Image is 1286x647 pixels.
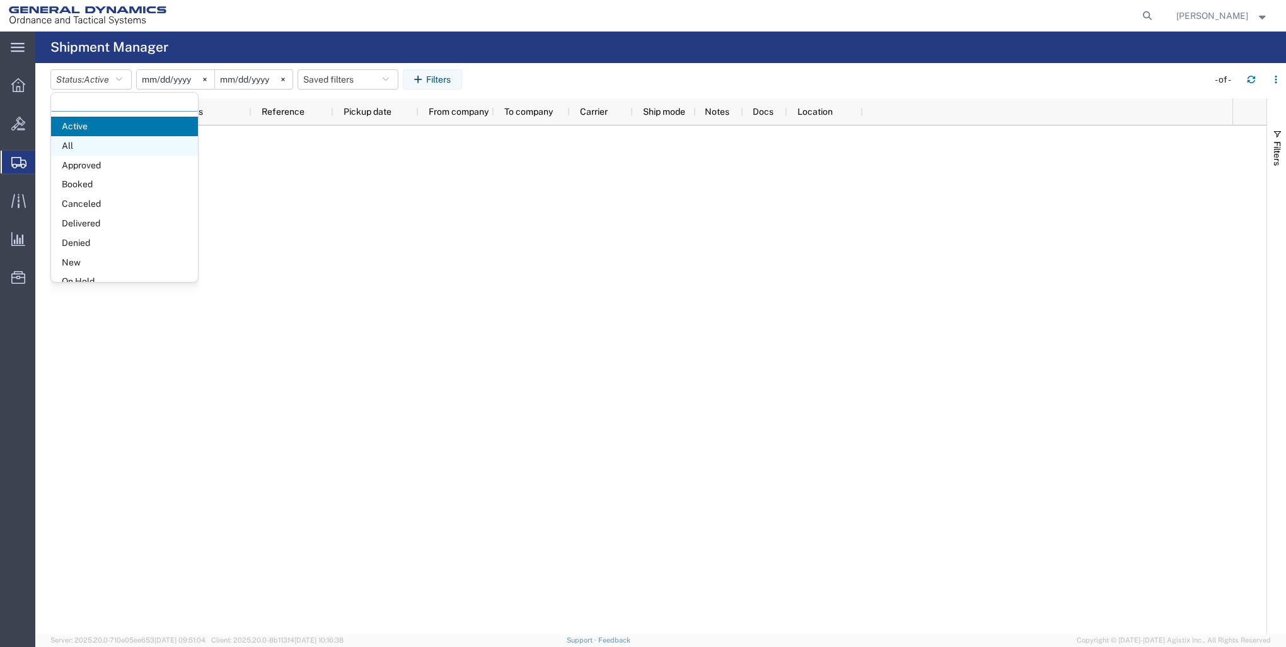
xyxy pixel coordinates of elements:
[51,253,198,272] span: New
[567,636,598,644] a: Support
[51,175,198,194] span: Booked
[504,107,553,117] span: To company
[580,107,608,117] span: Carrier
[215,70,293,89] input: Not set
[429,107,489,117] span: From company
[705,107,729,117] span: Notes
[643,107,685,117] span: Ship mode
[51,214,198,233] span: Delivered
[51,117,198,136] span: Active
[1077,635,1271,646] span: Copyright © [DATE]-[DATE] Agistix Inc., All Rights Reserved
[154,636,206,644] span: [DATE] 09:51:04
[50,636,206,644] span: Server: 2025.20.0-710e05ee653
[598,636,630,644] a: Feedback
[9,6,166,25] img: logo
[84,74,109,85] span: Active
[753,107,773,117] span: Docs
[51,136,198,156] span: All
[137,70,214,89] input: Not set
[50,32,168,63] h4: Shipment Manager
[294,636,344,644] span: [DATE] 10:16:38
[51,194,198,214] span: Canceled
[51,233,198,253] span: Denied
[51,156,198,175] span: Approved
[262,107,304,117] span: Reference
[1215,73,1237,86] div: - of -
[344,107,391,117] span: Pickup date
[1272,141,1282,166] span: Filters
[403,69,462,90] button: Filters
[51,272,198,291] span: On Hold
[211,636,344,644] span: Client: 2025.20.0-8b113f4
[797,107,833,117] span: Location
[50,69,132,90] button: Status:Active
[1176,8,1269,23] button: [PERSON_NAME]
[1176,9,1248,23] span: Evan Brigham
[298,69,398,90] button: Saved filters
